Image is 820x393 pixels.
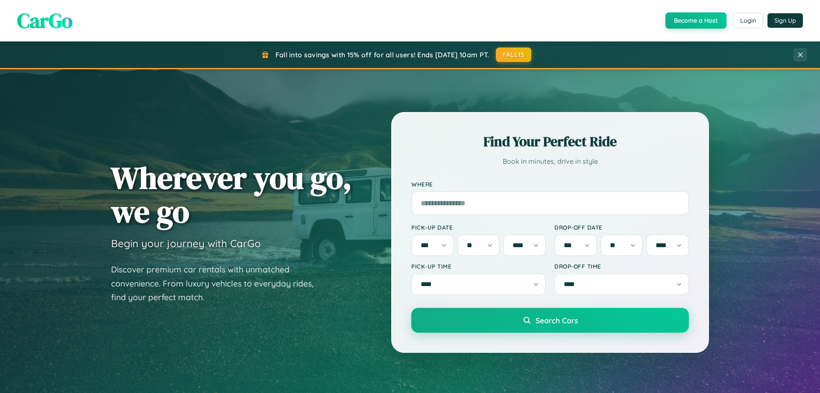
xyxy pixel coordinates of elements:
h1: Wherever you go, we go [111,161,352,228]
button: Become a Host [665,12,726,29]
button: Search Cars [411,308,689,333]
span: Search Cars [536,316,578,325]
span: Fall into savings with 15% off for all users! Ends [DATE] 10am PT. [275,50,489,59]
h2: Find Your Perfect Ride [411,132,689,151]
label: Where [411,180,689,188]
button: Login [733,13,763,28]
button: FALL15 [496,47,532,62]
label: Drop-off Date [554,224,689,231]
p: Book in minutes, drive in style [411,155,689,168]
p: Discover premium car rentals with unmatched convenience. From luxury vehicles to everyday rides, ... [111,263,325,304]
h3: Begin your journey with CarGo [111,237,261,250]
label: Drop-off Time [554,263,689,270]
label: Pick-up Time [411,263,546,270]
span: CarGo [17,6,73,35]
label: Pick-up Date [411,224,546,231]
button: Sign Up [767,13,803,28]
